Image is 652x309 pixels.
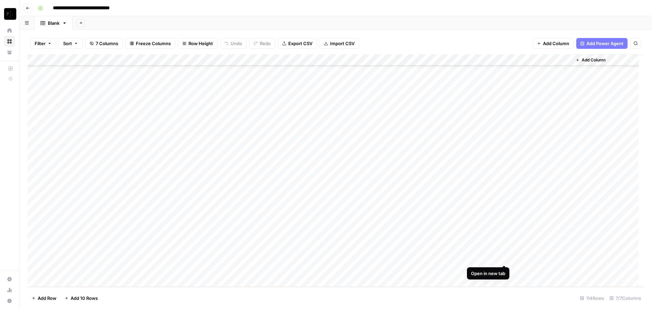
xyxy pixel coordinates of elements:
a: Usage [4,285,15,295]
button: Row Height [178,38,217,49]
button: Freeze Columns [125,38,175,49]
img: Paragon Intel - Copyediting Logo [4,8,16,20]
div: 7/7 Columns [607,293,644,304]
span: Filter [35,40,46,47]
a: Home [4,25,15,36]
span: Redo [260,40,271,47]
button: Import CSV [320,38,359,49]
span: Row Height [188,40,213,47]
span: Undo [231,40,242,47]
button: Redo [249,38,275,49]
button: Add Column [532,38,574,49]
a: Blank [35,16,73,30]
span: Add Row [38,295,56,302]
div: Blank [48,20,59,26]
button: Sort [59,38,83,49]
button: Workspace: Paragon Intel - Copyediting [4,5,15,22]
button: Filter [30,38,56,49]
button: Add Power Agent [576,38,628,49]
div: 114 Rows [577,293,607,304]
span: Add Power Agent [586,40,623,47]
button: Add 10 Rows [60,293,102,304]
span: Add 10 Rows [71,295,98,302]
span: Export CSV [288,40,312,47]
button: Add Row [28,293,60,304]
a: Settings [4,274,15,285]
span: Add Column [543,40,569,47]
a: Your Data [4,47,15,58]
span: Add Column [582,57,605,63]
span: Sort [63,40,72,47]
button: Undo [220,38,247,49]
button: Add Column [573,56,608,64]
span: 7 Columns [96,40,118,47]
div: Open in new tab [471,270,505,277]
span: Freeze Columns [136,40,171,47]
button: Export CSV [278,38,317,49]
button: Help + Support [4,295,15,306]
a: Browse [4,36,15,47]
button: 7 Columns [85,38,123,49]
span: Import CSV [330,40,355,47]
